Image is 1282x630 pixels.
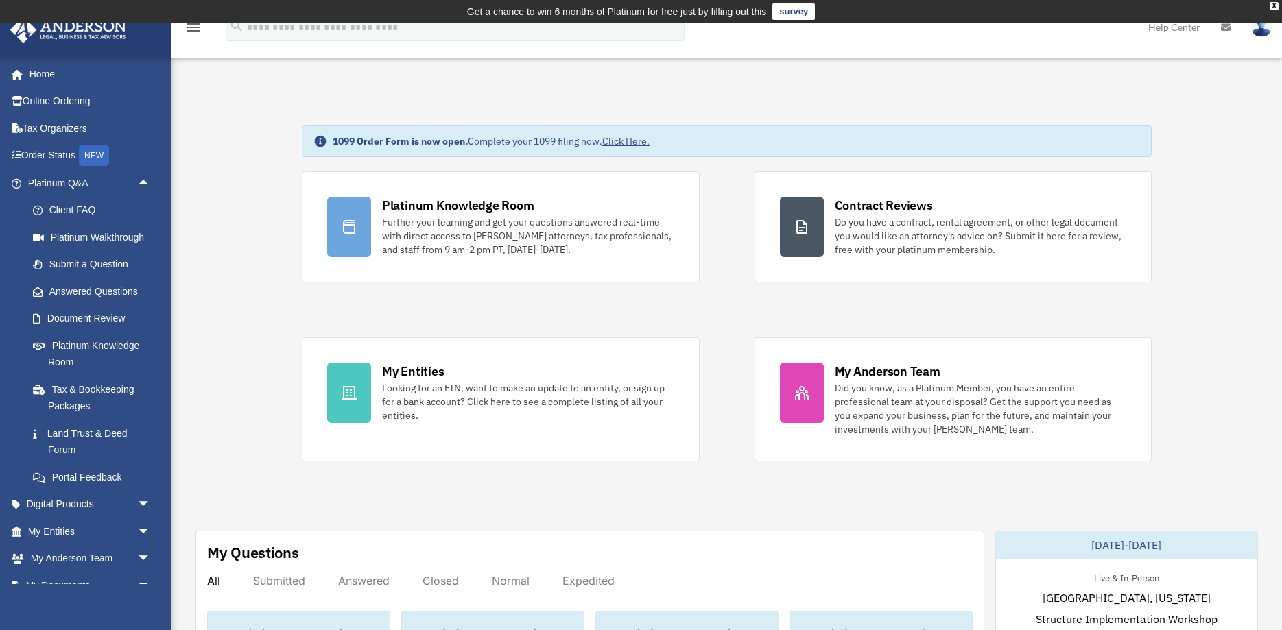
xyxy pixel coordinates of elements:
div: Did you know, as a Platinum Member, you have an entire professional team at your disposal? Get th... [835,381,1127,436]
a: Platinum Knowledge Room Further your learning and get your questions answered real-time with dire... [302,171,700,282]
div: Looking for an EIN, want to make an update to an entity, or sign up for a bank account? Click her... [382,381,674,422]
i: menu [185,19,202,36]
a: survey [772,3,815,20]
a: Portal Feedback [19,463,171,491]
a: menu [185,24,202,36]
div: Get a chance to win 6 months of Platinum for free just by filling out this [467,3,767,20]
div: NEW [79,145,109,166]
i: search [229,19,244,34]
div: My Anderson Team [835,363,940,380]
span: arrow_drop_down [137,491,165,519]
div: Answered [338,574,390,587]
div: Do you have a contract, rental agreement, or other legal document you would like an attorney's ad... [835,215,1127,256]
div: Further your learning and get your questions answered real-time with direct access to [PERSON_NAM... [382,215,674,256]
span: arrow_drop_down [137,545,165,573]
div: My Entities [382,363,444,380]
a: Home [10,60,165,88]
a: Tax & Bookkeeping Packages [19,376,171,420]
a: My Entitiesarrow_drop_down [10,518,171,545]
a: Platinum Q&Aarrow_drop_up [10,169,171,197]
span: Structure Implementation Workshop [1036,611,1218,627]
div: Complete your 1099 filing now. [333,134,650,148]
a: Contract Reviews Do you have a contract, rental agreement, or other legal document you would like... [755,171,1152,282]
a: Online Ordering [10,88,171,115]
div: Platinum Knowledge Room [382,197,534,214]
a: My Anderson Team Did you know, as a Platinum Member, you have an entire professional team at your... [755,337,1152,461]
a: Land Trust & Deed Forum [19,420,171,463]
div: Expedited [562,574,615,587]
a: Digital Productsarrow_drop_down [10,491,171,518]
div: [DATE]-[DATE] [996,531,1257,559]
a: Answered Questions [19,278,171,305]
a: Platinum Walkthrough [19,223,171,251]
span: arrow_drop_down [137,572,165,600]
a: Order StatusNEW [10,142,171,170]
div: Contract Reviews [835,197,933,214]
img: Anderson Advisors Platinum Portal [6,16,130,43]
div: Normal [492,574,530,587]
span: [GEOGRAPHIC_DATA], [US_STATE] [1043,590,1211,606]
div: close [1270,2,1279,10]
div: All [207,574,220,587]
a: Client FAQ [19,197,171,224]
a: Document Review [19,305,171,332]
a: My Documentsarrow_drop_down [10,572,171,599]
strong: 1099 Order Form is now open. [333,135,468,147]
a: Submit a Question [19,251,171,278]
a: Platinum Knowledge Room [19,332,171,376]
a: Tax Organizers [10,114,171,142]
span: arrow_drop_down [137,518,165,546]
div: Submitted [253,574,305,587]
span: arrow_drop_up [137,169,165,197]
a: Click Here. [602,135,650,147]
div: Live & In-Person [1083,570,1170,584]
div: Closed [423,574,459,587]
a: My Entities Looking for an EIN, want to make an update to an entity, or sign up for a bank accoun... [302,337,700,461]
img: User Pic [1251,17,1272,37]
div: My Questions [207,542,299,563]
a: My Anderson Teamarrow_drop_down [10,545,171,572]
